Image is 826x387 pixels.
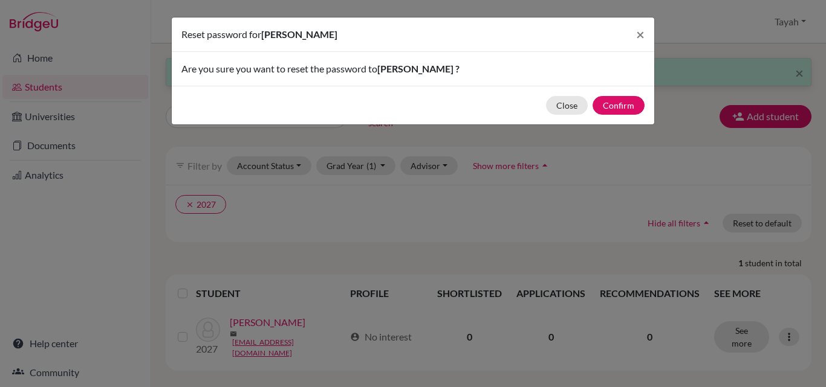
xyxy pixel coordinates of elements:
span: [PERSON_NAME] [261,28,337,40]
button: Close [546,96,588,115]
button: Close [626,18,654,51]
p: Are you sure you want to reset the password to [181,62,645,76]
span: [PERSON_NAME] ? [377,63,460,74]
span: Reset password for [181,28,261,40]
button: Confirm [593,96,645,115]
span: × [636,25,645,43]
